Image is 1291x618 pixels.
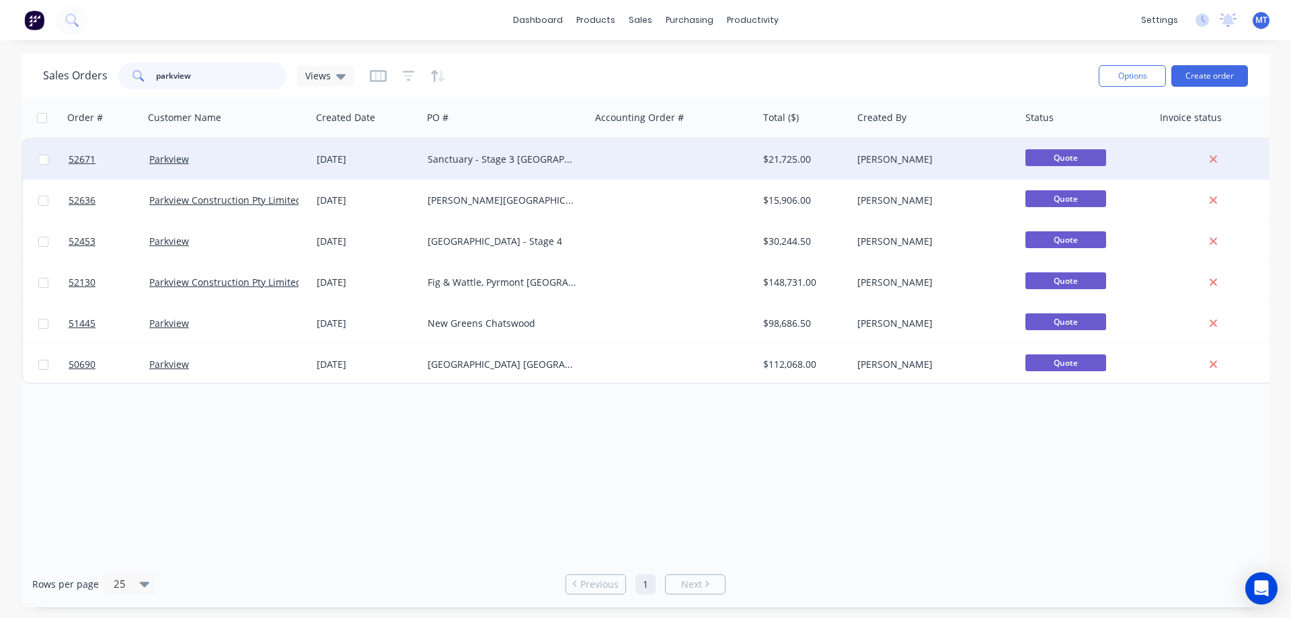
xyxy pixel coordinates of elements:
[317,194,417,207] div: [DATE]
[857,111,906,124] div: Created By
[69,303,149,344] a: 51445
[69,235,95,248] span: 52453
[317,235,417,248] div: [DATE]
[305,69,331,83] span: Views
[69,262,149,303] a: 52130
[763,153,843,166] div: $21,725.00
[763,317,843,330] div: $98,686.50
[1160,111,1222,124] div: Invoice status
[428,194,577,207] div: [PERSON_NAME][GEOGRAPHIC_DATA], [GEOGRAPHIC_DATA]
[857,235,1007,248] div: [PERSON_NAME]
[1025,313,1106,330] span: Quote
[149,358,189,371] a: Parkview
[67,111,103,124] div: Order #
[69,276,95,289] span: 52130
[1255,14,1267,26] span: MT
[1025,149,1106,166] span: Quote
[763,111,799,124] div: Total ($)
[1134,10,1185,30] div: settings
[635,574,656,594] a: Page 1 is your current page
[1025,231,1106,248] span: Quote
[566,578,625,591] a: Previous page
[428,358,577,371] div: [GEOGRAPHIC_DATA] [GEOGRAPHIC_DATA]
[69,194,95,207] span: 52636
[69,344,149,385] a: 50690
[1245,572,1278,605] div: Open Intercom Messenger
[857,153,1007,166] div: [PERSON_NAME]
[622,10,659,30] div: sales
[317,276,417,289] div: [DATE]
[857,276,1007,289] div: [PERSON_NAME]
[857,358,1007,371] div: [PERSON_NAME]
[69,180,149,221] a: 52636
[763,358,843,371] div: $112,068.00
[857,317,1007,330] div: [PERSON_NAME]
[156,63,287,89] input: Search...
[595,111,684,124] div: Accounting Order #
[317,317,417,330] div: [DATE]
[580,578,619,591] span: Previous
[1025,111,1054,124] div: Status
[32,578,99,591] span: Rows per page
[763,235,843,248] div: $30,244.50
[1099,65,1166,87] button: Options
[317,358,417,371] div: [DATE]
[149,153,189,165] a: Parkview
[69,358,95,371] span: 50690
[317,153,417,166] div: [DATE]
[149,276,302,288] a: Parkview Construction Pty Limited
[149,317,189,330] a: Parkview
[857,194,1007,207] div: [PERSON_NAME]
[149,194,302,206] a: Parkview Construction Pty Limited
[1025,190,1106,207] span: Quote
[69,317,95,330] span: 51445
[428,153,577,166] div: Sanctuary - Stage 3 [GEOGRAPHIC_DATA]
[720,10,785,30] div: productivity
[560,574,731,594] ul: Pagination
[428,235,577,248] div: [GEOGRAPHIC_DATA] - Stage 4
[148,111,221,124] div: Customer Name
[43,69,108,82] h1: Sales Orders
[69,221,149,262] a: 52453
[427,111,448,124] div: PO #
[1025,354,1106,371] span: Quote
[428,317,577,330] div: New Greens Chatswood
[1025,272,1106,289] span: Quote
[666,578,725,591] a: Next page
[570,10,622,30] div: products
[763,276,843,289] div: $148,731.00
[69,139,149,180] a: 52671
[149,235,189,247] a: Parkview
[428,276,577,289] div: Fig & Wattle, Pyrmont [GEOGRAPHIC_DATA]
[763,194,843,207] div: $15,906.00
[69,153,95,166] span: 52671
[1171,65,1248,87] button: Create order
[24,10,44,30] img: Factory
[506,10,570,30] a: dashboard
[316,111,375,124] div: Created Date
[659,10,720,30] div: purchasing
[681,578,702,591] span: Next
